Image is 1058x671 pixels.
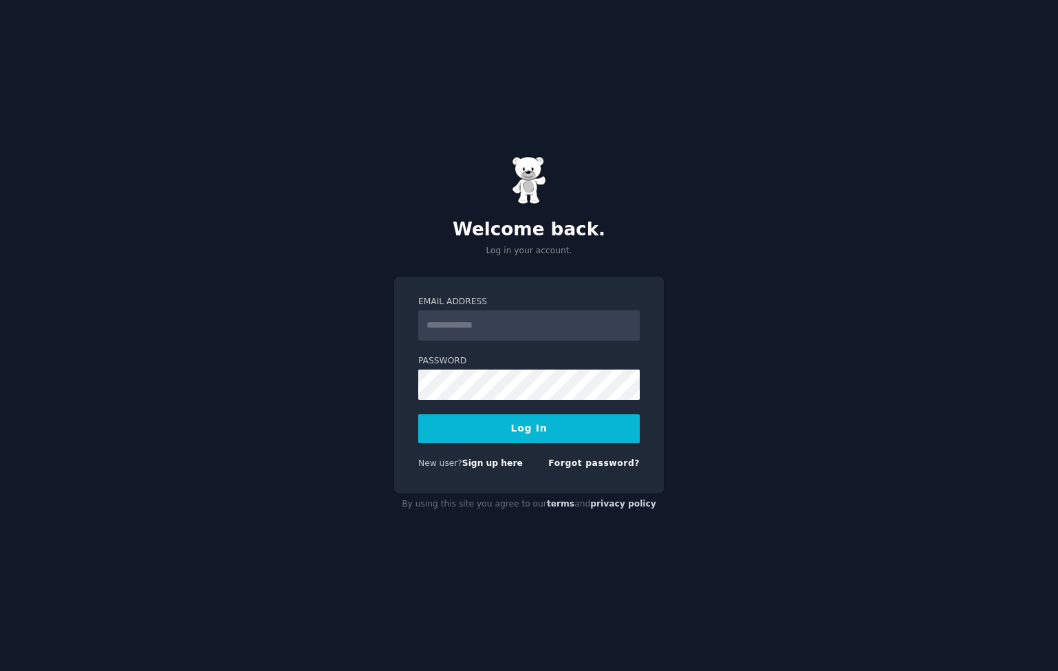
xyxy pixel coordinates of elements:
button: Log In [418,414,640,443]
a: terms [547,499,574,509]
div: By using this site you agree to our and [394,493,664,515]
a: privacy policy [590,499,656,509]
p: Log in your account. [394,245,664,257]
h2: Welcome back. [394,219,664,241]
a: Sign up here [462,458,523,468]
span: New user? [418,458,462,468]
a: Forgot password? [548,458,640,468]
img: Gummy Bear [512,156,546,204]
label: Password [418,355,640,368]
label: Email Address [418,296,640,308]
